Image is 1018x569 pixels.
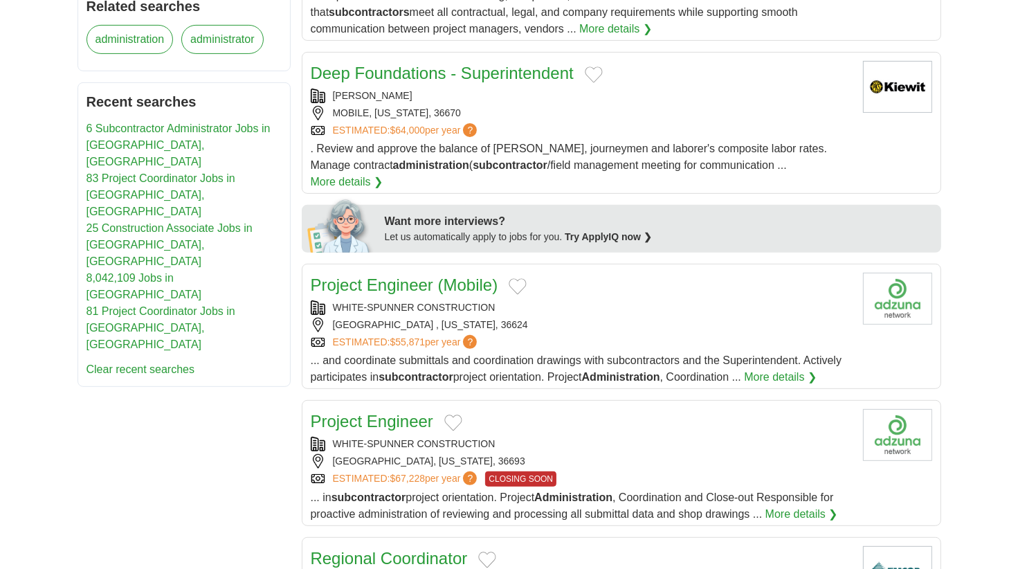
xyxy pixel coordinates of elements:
[385,213,933,230] div: Want more interviews?
[579,21,652,37] a: More details ❯
[329,6,409,18] strong: subcontractors
[307,197,374,253] img: apply-iq-scientist.png
[311,300,852,315] div: WHITE-SPUNNER CONSTRUCTION
[87,172,235,217] a: 83 Project Coordinator Jobs in [GEOGRAPHIC_DATA], [GEOGRAPHIC_DATA]
[565,231,652,242] a: Try ApplyIQ now ❯
[311,437,852,451] div: WHITE-SPUNNER CONSTRUCTION
[87,222,253,267] a: 25 Construction Associate Jobs in [GEOGRAPHIC_DATA], [GEOGRAPHIC_DATA]
[311,276,498,294] a: Project Engineer (Mobile)
[87,272,202,300] a: 8,042,109 Jobs in [GEOGRAPHIC_DATA]
[385,230,933,244] div: Let us automatically apply to jobs for you.
[87,123,271,168] a: 6 Subcontractor Administrator Jobs in [GEOGRAPHIC_DATA], [GEOGRAPHIC_DATA]
[331,491,406,503] strong: subcontractor
[311,549,468,568] a: Regional Coordinator
[509,278,527,295] button: Add to favorite jobs
[333,471,480,487] a: ESTIMATED:$67,228per year?
[765,506,838,523] a: More details ❯
[87,363,195,375] a: Clear recent searches
[485,471,556,487] span: CLOSING SOON
[863,61,932,113] img: Kiewit logo
[463,123,477,137] span: ?
[463,335,477,349] span: ?
[585,66,603,83] button: Add to favorite jobs
[390,473,425,484] span: $67,228
[582,371,660,383] strong: Administration
[744,369,817,386] a: More details ❯
[311,174,383,190] a: More details ❯
[87,91,282,112] h2: Recent searches
[87,25,174,54] a: administration
[444,415,462,431] button: Add to favorite jobs
[311,454,852,469] div: [GEOGRAPHIC_DATA], [US_STATE], 36693
[87,305,235,350] a: 81 Project Coordinator Jobs in [GEOGRAPHIC_DATA], [GEOGRAPHIC_DATA]
[534,491,612,503] strong: Administration
[863,273,932,325] img: Company logo
[390,125,425,136] span: $64,000
[311,491,834,520] span: ... in project orientation. Project , Coordination and Close-out Responsible for proactive admini...
[333,90,412,101] a: [PERSON_NAME]
[311,143,828,171] span: . Review and approve the balance of [PERSON_NAME], journeymen and laborer's composite labor rates...
[463,471,477,485] span: ?
[181,25,263,54] a: administrator
[311,354,842,383] span: ... and coordinate submittals and coordination drawings with subcontractors and the Superintenden...
[311,106,852,120] div: MOBILE, [US_STATE], 36670
[473,159,547,171] strong: subcontractor
[393,159,469,171] strong: administration
[863,409,932,461] img: Company logo
[311,64,574,82] a: Deep Foundations - Superintendent
[379,371,453,383] strong: subcontractor
[311,318,852,332] div: [GEOGRAPHIC_DATA] , [US_STATE], 36624
[333,123,480,138] a: ESTIMATED:$64,000per year?
[311,412,433,431] a: Project Engineer
[333,335,480,350] a: ESTIMATED:$55,871per year?
[390,336,425,347] span: $55,871
[478,552,496,568] button: Add to favorite jobs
